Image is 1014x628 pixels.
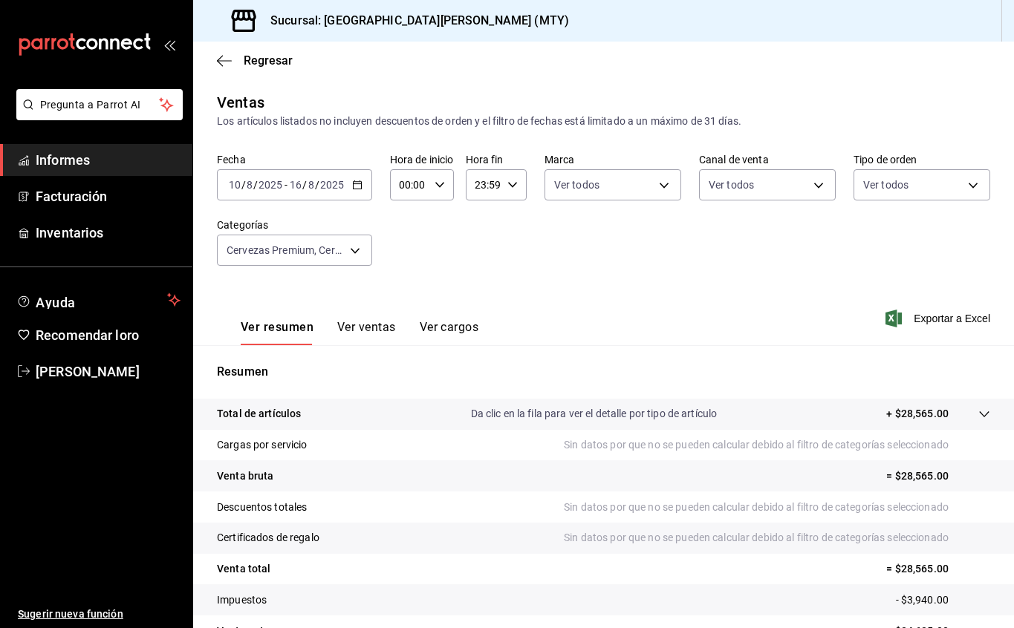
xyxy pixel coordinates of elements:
font: / [253,179,258,191]
font: + $28,565.00 [886,408,949,419]
input: ---- [319,179,345,191]
font: Exportar a Excel [914,313,990,324]
font: Ver todos [554,179,599,191]
a: Pregunta a Parrot AI [10,108,183,123]
font: Recomendar loro [36,327,139,343]
font: = $28,565.00 [886,470,949,482]
font: Ver resumen [241,320,313,334]
font: Inventarios [36,225,103,241]
button: Regresar [217,53,293,68]
button: Pregunta a Parrot AI [16,89,183,120]
font: Ver ventas [337,320,396,334]
button: Exportar a Excel [888,310,990,327]
font: Fecha [217,154,246,166]
font: Impuestos [217,594,267,606]
div: pestañas de navegación [241,319,478,345]
font: Certificados de regalo [217,531,319,543]
input: -- [308,179,315,191]
font: Hora fin [466,154,504,166]
font: Regresar [244,53,293,68]
font: = $28,565.00 [886,563,949,575]
input: -- [289,179,302,191]
font: [PERSON_NAME] [36,364,140,379]
font: Sucursal: [GEOGRAPHIC_DATA][PERSON_NAME] (MTY) [270,13,569,27]
font: Ver todos [863,179,909,191]
font: Ver todos [709,179,754,191]
font: Informes [36,152,90,168]
font: Facturación [36,189,107,204]
font: Cargas por servicio [217,439,308,451]
font: / [315,179,319,191]
font: Venta total [217,563,270,575]
font: Ventas [217,94,264,111]
font: / [241,179,246,191]
font: Categorías [217,219,268,231]
font: Ver cargos [420,320,479,334]
font: Total de artículos [217,408,301,419]
font: Canal de venta [699,154,769,166]
font: Marca [545,154,575,166]
font: Tipo de orden [854,154,917,166]
font: Sin datos por que no se pueden calcular debido al filtro de categorías seleccionado [564,501,949,513]
font: Hora de inicio [390,154,454,166]
input: ---- [258,179,283,191]
font: Cervezas Premium, Cervezas Nacionales, Cervezas Artesanales, Bebidas Sin Licor [227,244,608,256]
font: Da clic en la fila para ver el detalle por tipo de artículo [471,408,718,419]
font: Ayuda [36,295,76,310]
font: / [302,179,307,191]
font: - $3,940.00 [896,594,949,606]
font: Venta bruta [217,470,273,482]
font: Los artículos listados no incluyen descuentos de orden y el filtro de fechas está limitado a un m... [217,115,741,127]
input: -- [246,179,253,191]
font: Pregunta a Parrot AI [40,99,141,111]
font: Sin datos por que no se pueden calcular debido al filtro de categorías seleccionado [564,439,949,451]
font: Descuentos totales [217,501,307,513]
font: Sin datos por que no se pueden calcular debido al filtro de categorías seleccionado [564,531,949,543]
font: - [285,179,287,191]
font: Resumen [217,364,268,379]
font: Sugerir nueva función [18,608,123,620]
input: -- [228,179,241,191]
button: abrir_cajón_menú [163,39,175,50]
